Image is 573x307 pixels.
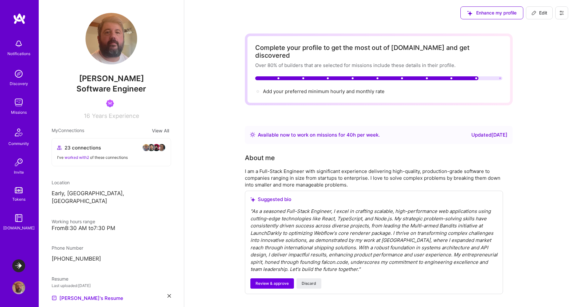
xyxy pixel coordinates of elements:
[52,179,171,186] div: Location
[12,259,25,272] img: LaunchDarkly: Backend and Fullstack Support
[250,208,498,273] div: " As a seasoned Full-Stack Engineer, I excel in crafting scalable, high-performance web applicati...
[11,259,27,272] a: LaunchDarkly: Backend and Fullstack Support
[12,96,25,109] img: teamwork
[302,281,316,286] span: Discard
[12,67,25,80] img: discovery
[52,225,171,232] div: From 8:30 AM to 7:30 PM
[250,197,255,202] i: icon SuggestedTeams
[12,281,25,294] img: User Avatar
[245,168,503,188] div: I am a Full-Stack Engineer with significant experience delivering high-quality, production-grade ...
[3,225,35,231] div: [DOMAIN_NAME]
[52,295,57,301] img: Resume
[76,84,146,93] span: Software Engineer
[471,131,508,139] div: Updated [DATE]
[11,281,27,294] a: User Avatar
[12,37,25,50] img: bell
[52,245,83,251] span: Phone Number
[255,62,502,69] div: Over 80% of builders that are selected for missions include these details in their profile.
[65,155,89,160] span: worked with 2
[142,144,150,151] img: avatar
[12,156,25,169] img: Invite
[256,281,289,286] span: Review & approve
[52,219,95,224] span: Working hours range
[245,153,275,163] div: About me
[150,127,171,134] button: View All
[52,282,171,289] div: Last uploaded: [DATE]
[531,10,547,16] span: Edit
[7,50,30,57] div: Notifications
[158,144,166,151] img: avatar
[57,154,166,161] div: I've of these connections
[167,294,171,298] i: icon Close
[14,169,24,176] div: Invite
[85,13,137,64] img: User Avatar
[52,138,171,166] button: 23 connectionsavataravataravataravatarI've worked with2 of these connections
[153,144,160,151] img: avatar
[11,125,26,140] img: Community
[52,190,171,205] p: Early, [GEOGRAPHIC_DATA], [GEOGRAPHIC_DATA]
[250,132,255,137] img: Availability
[12,212,25,225] img: guide book
[10,80,28,87] div: Discovery
[92,112,139,119] span: Years Experience
[258,131,380,139] div: Available now to work on missions for h per week .
[84,112,90,119] span: 16
[460,6,523,19] button: Enhance my profile
[52,127,84,134] span: My Connections
[15,187,23,193] img: tokens
[467,10,517,16] span: Enhance my profile
[106,100,114,107] img: Been on Mission
[526,6,553,19] button: Edit
[11,109,27,116] div: Missions
[52,255,171,263] p: [PHONE_NUMBER]
[52,294,123,302] a: [PERSON_NAME]'s Resume
[57,145,62,150] i: icon Collaborator
[250,196,498,203] div: Suggested bio
[263,88,385,94] span: Add your preferred minimum hourly and monthly rate
[12,196,25,203] div: Tokens
[52,74,171,83] span: [PERSON_NAME]
[65,144,101,151] span: 23 connections
[8,140,29,147] div: Community
[52,276,68,282] span: Resume
[347,132,353,138] span: 40
[147,144,155,151] img: avatar
[467,11,472,16] i: icon SuggestedTeams
[255,44,502,59] div: Complete your profile to get the most out of [DOMAIN_NAME] and get discovered
[13,13,26,24] img: logo
[297,278,321,289] button: Discard
[250,278,294,289] button: Review & approve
